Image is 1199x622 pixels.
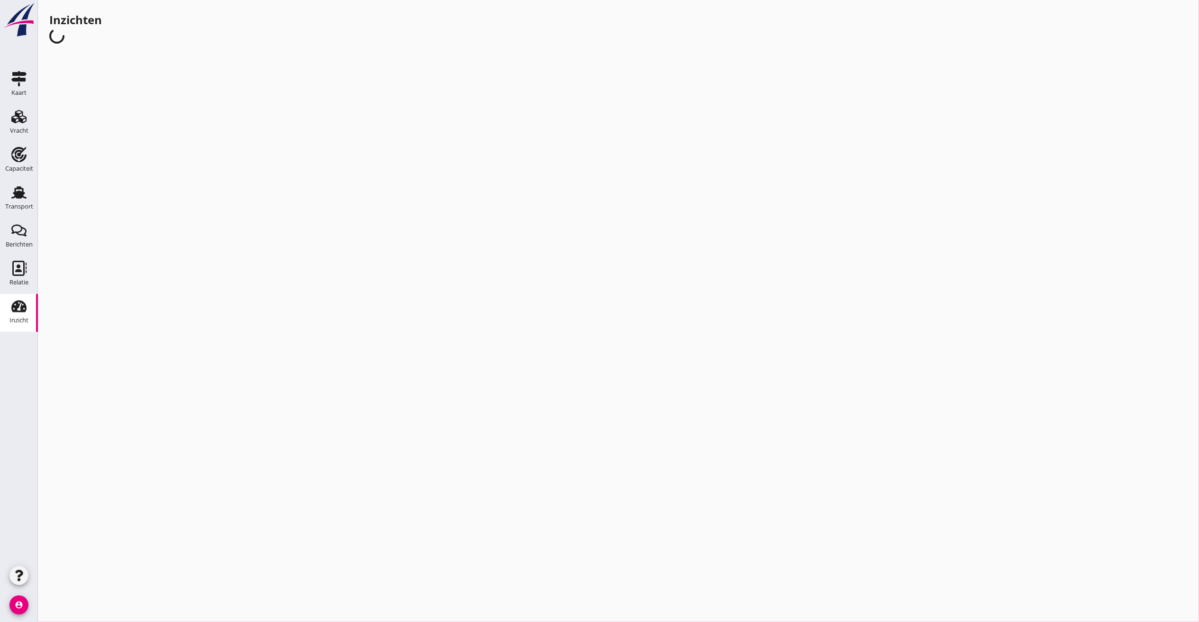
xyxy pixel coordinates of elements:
div: Berichten [6,241,33,247]
div: Transport [5,203,33,210]
div: Inzicht [9,317,28,323]
div: Relatie [9,279,28,285]
div: Capaciteit [5,165,33,172]
img: logo-small.a267ee39.svg [2,2,36,37]
i: account_circle [9,595,28,614]
h1: Inzichten [49,11,619,28]
div: Kaart [11,90,27,96]
div: Vracht [10,128,28,134]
